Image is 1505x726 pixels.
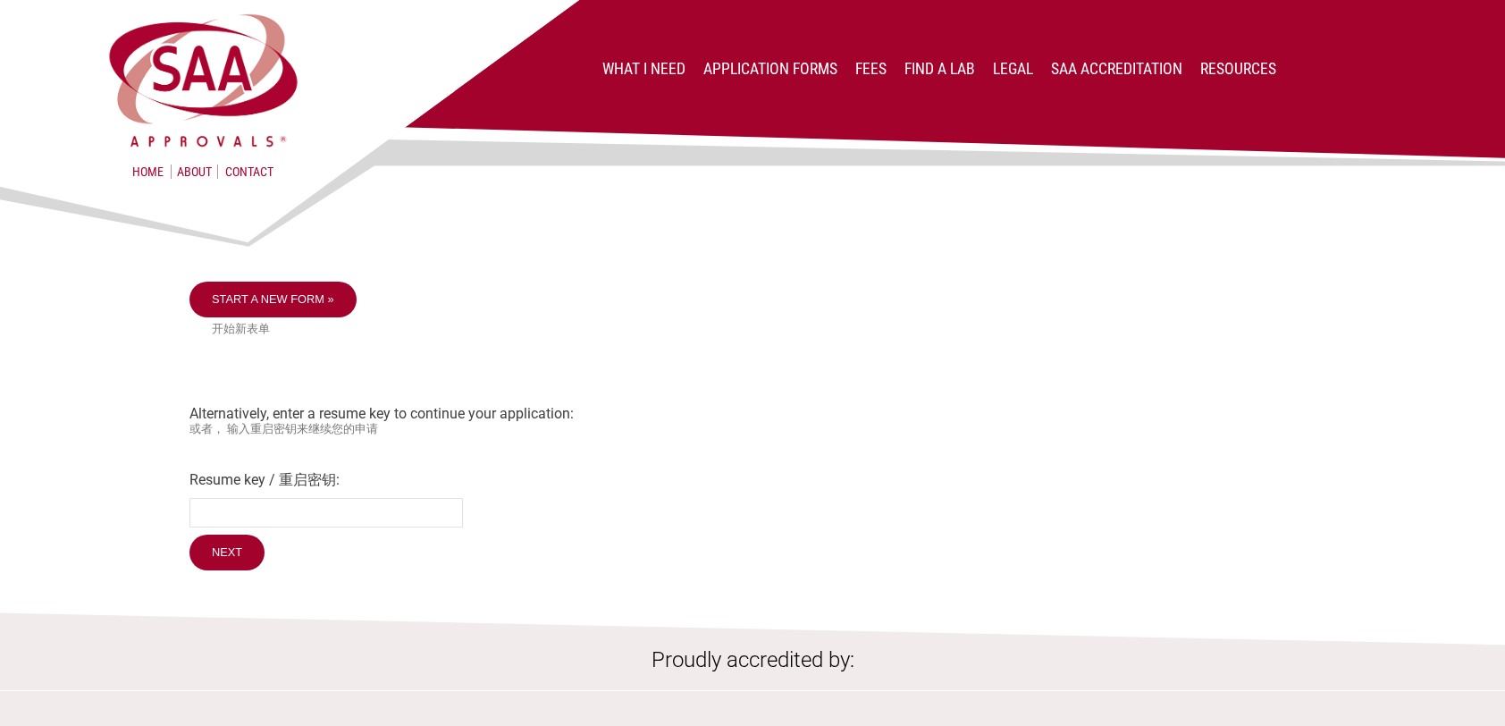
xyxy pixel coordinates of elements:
[1200,60,1276,78] a: Resources
[225,165,273,179] a: Contact
[703,60,837,78] a: Application Forms
[171,165,218,179] a: About
[189,422,1316,437] small: 或者， 输入重启密钥来继续您的申请
[189,535,265,570] input: Next
[1051,60,1182,78] a: SAA Accreditation
[189,282,1316,575] div: Alternatively, enter a resume key to continue your application:
[105,11,301,150] img: SAA Approvals
[189,282,357,317] a: Start a new form »
[189,471,1316,490] label: Resume key / 重启密钥:
[602,60,685,78] a: What I Need
[132,165,164,179] a: Home
[993,60,1033,78] a: Legal
[855,60,887,78] a: Fees
[212,322,1316,337] small: 开始新表单
[904,60,975,78] a: Find a lab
